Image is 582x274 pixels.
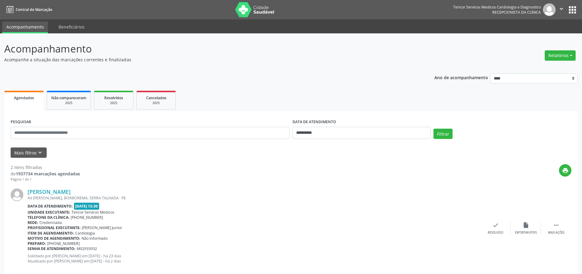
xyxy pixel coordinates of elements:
button: Relatórios [545,50,576,61]
span: Cancelados [146,95,166,100]
b: Senha de atendimento: [28,246,75,251]
b: Preparo: [28,241,46,246]
span: Credenciada [39,220,62,225]
button: apps [567,5,578,15]
div: Página 1 de 1 [11,177,80,182]
div: Exportar (PDF) [515,231,537,235]
a: Central de Marcação [4,5,52,15]
span: [DATE] 13:30 [74,203,99,210]
a: Acompanhamento [2,22,48,33]
label: DATA DE ATENDIMENTO [293,117,336,127]
p: Ano de acompanhamento [434,73,488,81]
span: Cardiologia [75,231,95,236]
span: [PHONE_NUMBER] [71,215,103,220]
div: 2 itens filtrados [11,164,80,171]
p: Acompanhe a situação das marcações correntes e finalizadas [4,56,406,63]
div: Resolvido [488,231,503,235]
b: Rede: [28,220,38,225]
span: Não compareceram [51,95,86,100]
strong: 1937734 marcações agendadas [16,171,80,177]
div: Mais ações [548,231,564,235]
b: Profissional executante: [28,225,81,230]
span: [PHONE_NUMBER] [47,241,80,246]
span: M02933932 [77,246,97,251]
button: Filtrar [433,129,453,139]
a: [PERSON_NAME] [28,188,71,195]
button: print [559,164,571,177]
i: print [562,167,569,174]
span: [PERSON_NAME] Junior [82,225,122,230]
b: Item de agendamento: [28,231,74,236]
button: Mais filtroskeyboard_arrow_down [11,147,47,158]
div: 2025 [141,101,171,105]
b: Data de atendimento: [28,204,73,209]
i:  [558,5,565,12]
span: Recepcionista da clínica [492,10,541,15]
i: check [492,222,499,228]
span: Central de Marcação [16,7,52,12]
b: Telefone da clínica: [28,215,69,220]
div: 2025 [51,101,86,105]
a: Beneficiários [54,22,89,32]
button:  [556,3,567,16]
p: Solicitado por [PERSON_NAME] em [DATE] - há 23 dias Atualizado por [PERSON_NAME] em [DATE] - há 2... [28,253,480,264]
b: Motivo de agendamento: [28,236,80,241]
span: Não informado [82,236,108,241]
div: 2025 [99,101,129,105]
div: AV [PERSON_NAME], BORBOREMA, SERRA TALHADA - PE [28,195,480,201]
b: Unidade executante: [28,210,70,215]
p: Acompanhamento [4,41,406,56]
label: PESQUISAR [11,117,31,127]
span: Resolvidos [104,95,123,100]
div: Tencor Servicos Medicos Cardiologia e Diagnostico [453,5,541,10]
span: Tencor Servicos Medicos [72,210,114,215]
span: Agendados [14,95,34,100]
img: img [11,188,23,201]
img: img [543,3,556,16]
div: de [11,171,80,177]
i: insert_drive_file [523,222,529,228]
i: keyboard_arrow_down [37,149,43,156]
i:  [553,222,560,228]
